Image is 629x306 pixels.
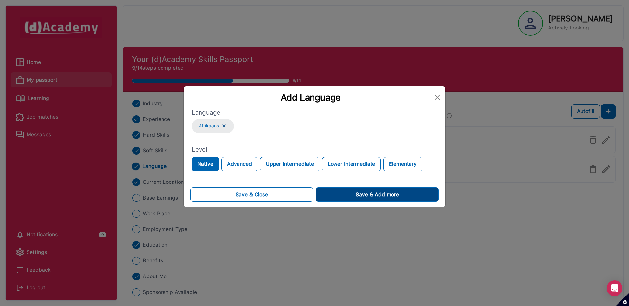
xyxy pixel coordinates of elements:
[236,191,268,199] div: Save & Close
[383,157,422,171] button: Elementary
[356,191,399,199] div: Save & Add more
[607,280,622,296] div: Open Intercom Messenger
[190,187,313,202] button: Save & Close
[189,92,432,103] div: Add Language
[260,157,319,171] button: Upper Intermediate
[316,187,439,202] button: Save & Add more
[221,157,257,171] button: Advanced
[192,157,219,171] button: Native
[199,123,219,129] span: Afrikaans
[616,293,629,306] button: Set cookie preferences
[192,145,437,155] label: Level
[221,123,227,129] img: ...
[432,92,443,103] button: Close
[192,108,437,118] label: Language
[322,157,381,171] button: Lower Intermediate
